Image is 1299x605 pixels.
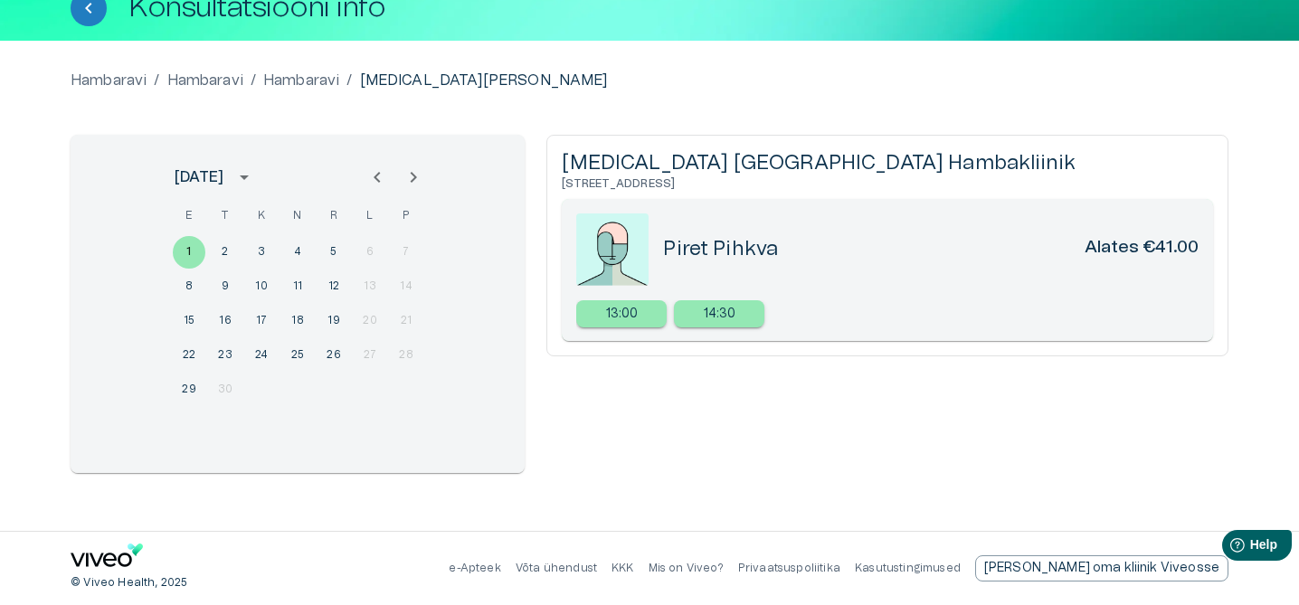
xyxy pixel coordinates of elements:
[173,373,205,406] button: 29
[281,236,314,269] button: 4
[173,339,205,372] button: 22
[562,176,1213,192] h6: [STREET_ADDRESS]
[318,339,350,372] button: 26
[71,544,143,573] a: Navigate to home page
[173,198,205,234] span: esmaspäev
[346,70,352,91] p: /
[354,198,386,234] span: laupäev
[395,159,431,195] button: Next month
[704,305,736,324] p: 14:30
[245,305,278,337] button: 17
[360,70,608,91] p: [MEDICAL_DATA][PERSON_NAME]
[516,561,597,576] p: Võta ühendust
[318,270,350,303] button: 12
[173,305,205,337] button: 15
[318,236,350,269] button: 5
[281,339,314,372] button: 25
[359,159,395,195] button: Previous month
[975,555,1228,581] div: [PERSON_NAME] oma kliinik Viveosse
[576,213,649,286] img: doctorPlaceholder-zWS651l2.jpeg
[281,270,314,303] button: 11
[175,166,223,188] div: [DATE]
[263,70,339,91] a: Hambaravi
[209,198,242,234] span: teisipäev
[71,575,187,591] p: © Viveo Health, 2025
[975,555,1228,581] a: Send email to partnership request to viveo
[71,70,147,91] a: Hambaravi
[281,305,314,337] button: 18
[245,236,278,269] button: 3
[209,305,242,337] button: 16
[663,236,778,262] h5: Piret Pihkva
[251,70,256,91] p: /
[209,339,242,372] button: 23
[576,300,667,327] div: 13:00
[612,562,634,573] a: KKK
[154,70,159,91] p: /
[449,562,500,573] a: e-Apteek
[984,559,1219,578] p: [PERSON_NAME] oma kliinik Viveosse
[855,562,961,573] a: Kasutustingimused
[173,236,205,269] button: 1
[606,305,639,324] p: 13:00
[562,150,1213,176] h5: [MEDICAL_DATA] [GEOGRAPHIC_DATA] Hambakliinik
[245,198,278,234] span: kolmapäev
[281,198,314,234] span: neljapäev
[245,270,278,303] button: 10
[245,339,278,372] button: 24
[209,236,242,269] button: 2
[674,300,764,327] a: Select new timeslot for rescheduling
[173,270,205,303] button: 8
[1158,523,1299,573] iframe: Help widget launcher
[1085,236,1199,262] h6: Alates €41.00
[229,162,260,193] button: calendar view is open, switch to year view
[318,305,350,337] button: 19
[318,198,350,234] span: reede
[167,70,243,91] a: Hambaravi
[576,300,667,327] a: Select new timeslot for rescheduling
[209,270,242,303] button: 9
[738,562,840,573] a: Privaatsuspoliitika
[390,198,422,234] span: pühapäev
[674,300,764,327] div: 14:30
[649,561,724,576] p: Mis on Viveo?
